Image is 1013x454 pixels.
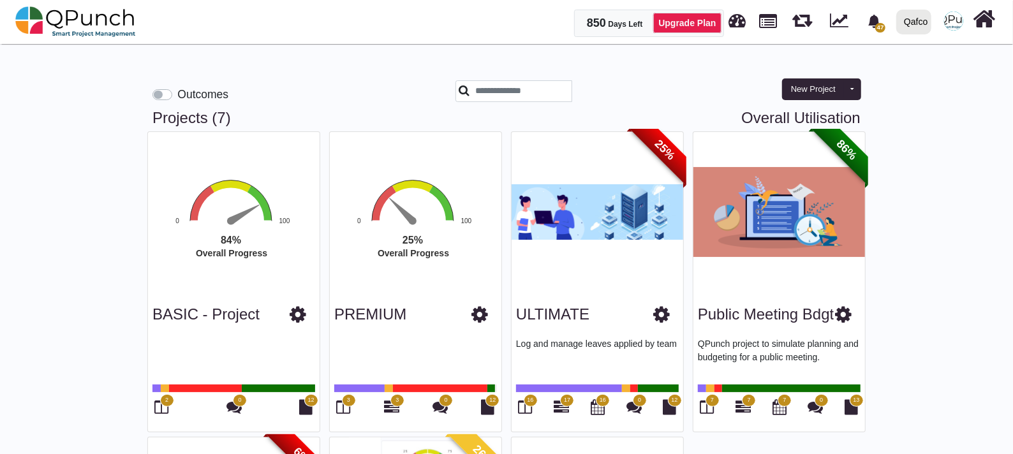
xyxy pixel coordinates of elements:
[891,1,936,43] a: Qafco
[433,399,448,414] i: Punch Discussions
[904,11,928,33] div: Qafco
[820,396,823,405] span: 0
[145,178,343,297] div: Overall Progress. Highcharts interactive chart.
[736,399,751,414] i: Gantt
[860,1,891,41] a: bell fill47
[793,6,813,27] span: Iteration
[221,235,241,245] text: 84%
[663,399,677,414] i: Document Library
[741,109,861,128] a: Overall Utilisation
[152,305,260,324] h3: BASIC - Project
[608,20,642,29] span: Days Left
[145,178,343,297] svg: Interactive chart
[600,396,606,405] span: 16
[698,305,834,323] a: Public Meeting Bdgt
[387,196,415,224] path: 25 %. Speed.
[875,23,885,33] span: 47
[155,399,169,414] i: Board
[15,3,136,41] img: qpunch-sp.fa6292f.png
[384,399,399,414] i: Gantt
[229,201,261,224] path: 84 %. Speed.
[824,1,860,43] div: Dynamic Report
[238,396,241,405] span: 0
[698,337,861,376] p: QPunch project to simulate planning and budgeting for a public meeting.
[554,399,569,414] i: Gantt
[516,305,589,324] h3: ULTIMATE
[489,396,496,405] span: 12
[759,8,777,28] span: Projects
[736,404,751,414] a: 7
[630,115,700,186] span: 25%
[175,217,179,224] text: 0
[226,399,242,414] i: Punch Discussions
[626,399,642,414] i: Punch Discussions
[300,399,313,414] i: Document Library
[773,399,787,414] i: Calendar
[307,396,314,405] span: 12
[808,399,824,414] i: Punch Discussions
[944,11,963,31] span: QPunch Support
[327,178,524,297] svg: Interactive chart
[177,86,228,103] label: Outcomes
[973,7,996,31] i: Home
[152,109,861,128] h3: Projects (7)
[944,11,963,31] img: avatar
[334,305,406,323] a: PREMIUM
[853,396,859,405] span: 13
[728,8,746,27] span: Dashboard
[564,396,570,405] span: 17
[384,404,399,414] a: 3
[554,404,569,414] a: 17
[698,305,834,324] h3: Public Meeting Bdgt
[748,396,751,405] span: 7
[936,1,971,41] a: avatar
[396,396,399,405] span: 3
[334,305,406,324] h3: PREMIUM
[587,17,606,29] span: 850
[519,399,533,414] i: Board
[782,78,845,100] button: New Project
[279,217,290,224] text: 100
[327,178,524,297] div: Overall Progress. Highcharts interactive chart.
[337,399,351,414] i: Board
[165,396,168,405] span: 2
[845,399,859,414] i: Document Library
[516,305,589,323] a: ULTIMATE
[152,305,260,323] a: BASIC - Project
[711,396,714,405] span: 7
[357,217,361,224] text: 0
[403,235,423,245] text: 25%
[700,399,714,414] i: Board
[481,399,494,414] i: Document Library
[347,396,350,405] span: 3
[653,13,721,33] a: Upgrade Plan
[783,396,786,405] span: 7
[638,396,641,405] span: 0
[516,337,679,376] p: Log and manage leaves applied by team
[591,399,605,414] i: Calendar
[671,396,677,405] span: 12
[445,396,448,405] span: 0
[868,15,881,28] svg: bell fill
[378,248,449,258] text: Overall Progress
[527,396,533,405] span: 16
[863,10,885,33] div: Notification
[811,115,882,186] span: 86%
[196,248,267,258] text: Overall Progress
[461,217,472,224] text: 100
